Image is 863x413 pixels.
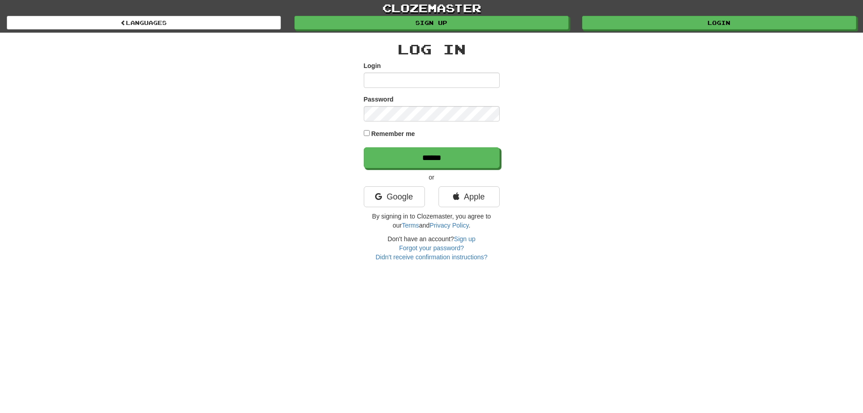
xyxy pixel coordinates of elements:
a: Apple [439,186,500,207]
p: By signing in to Clozemaster, you agree to our and . [364,212,500,230]
label: Remember me [371,129,415,138]
h2: Log In [364,42,500,57]
a: Login [582,16,856,29]
a: Didn't receive confirmation instructions? [376,253,487,261]
label: Password [364,95,394,104]
p: or [364,173,500,182]
label: Login [364,61,381,70]
a: Google [364,186,425,207]
a: Sign up [454,235,475,243]
div: Don't have an account? [364,234,500,262]
a: Terms [402,222,419,229]
a: Forgot your password? [399,244,464,252]
a: Privacy Policy [429,222,468,229]
a: Sign up [294,16,569,29]
a: Languages [7,16,281,29]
